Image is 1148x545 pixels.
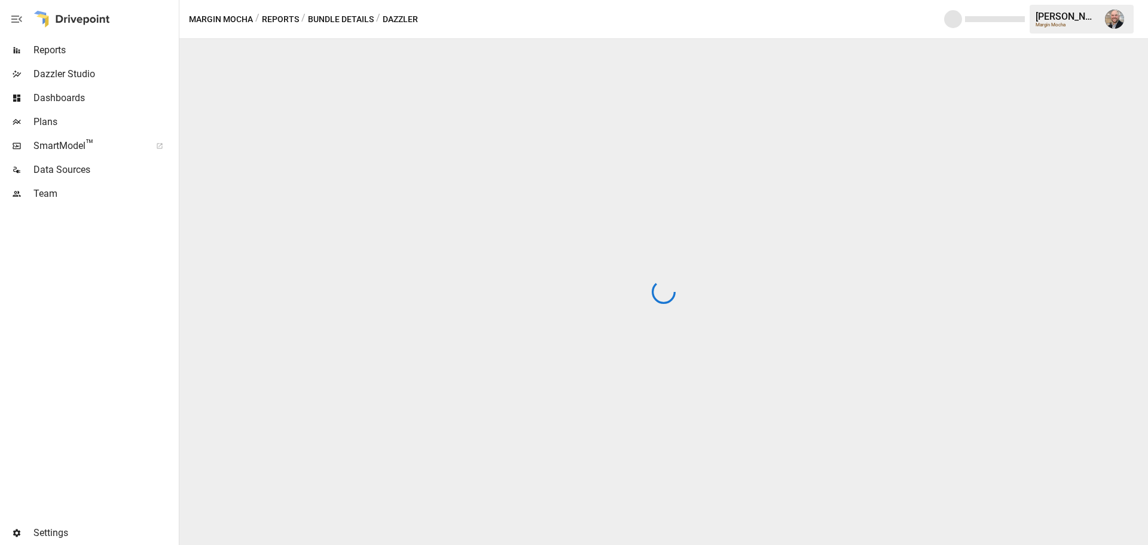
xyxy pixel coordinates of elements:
[33,91,176,105] span: Dashboards
[1036,22,1098,28] div: Margin Mocha
[1098,2,1131,36] button: Dustin Jacobson
[308,12,374,27] button: Bundle Details
[301,12,306,27] div: /
[1036,11,1098,22] div: [PERSON_NAME]
[262,12,299,27] button: Reports
[86,137,94,152] span: ™
[255,12,259,27] div: /
[33,115,176,129] span: Plans
[189,12,253,27] button: Margin Mocha
[376,12,380,27] div: /
[33,43,176,57] span: Reports
[33,187,176,201] span: Team
[33,67,176,81] span: Dazzler Studio
[1105,10,1124,29] img: Dustin Jacobson
[33,526,176,540] span: Settings
[33,163,176,177] span: Data Sources
[33,139,143,153] span: SmartModel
